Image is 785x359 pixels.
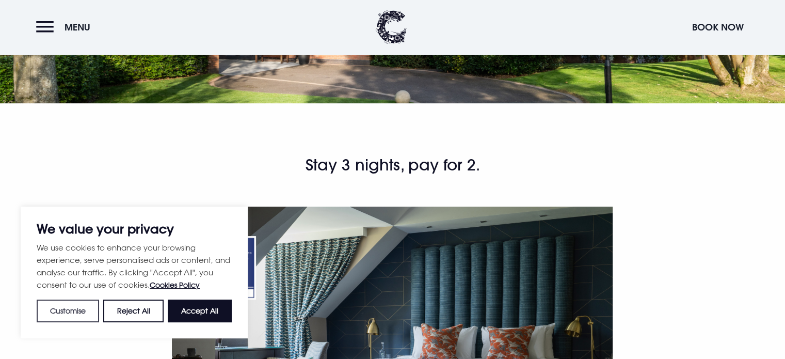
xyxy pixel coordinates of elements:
div: We value your privacy [21,207,248,338]
span: Menu [65,21,90,33]
button: Menu [36,16,95,38]
button: Customise [37,300,99,322]
img: Clandeboye Lodge [376,10,407,44]
button: Accept All [168,300,232,322]
h2: Stay 3 nights, pay for 2. [147,155,638,176]
button: Book Now [687,16,749,38]
p: We value your privacy [37,223,232,235]
a: Cookies Policy [150,280,200,289]
p: We use cookies to enhance your browsing experience, serve personalised ads or content, and analys... [37,241,232,291]
button: Reject All [103,300,163,322]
